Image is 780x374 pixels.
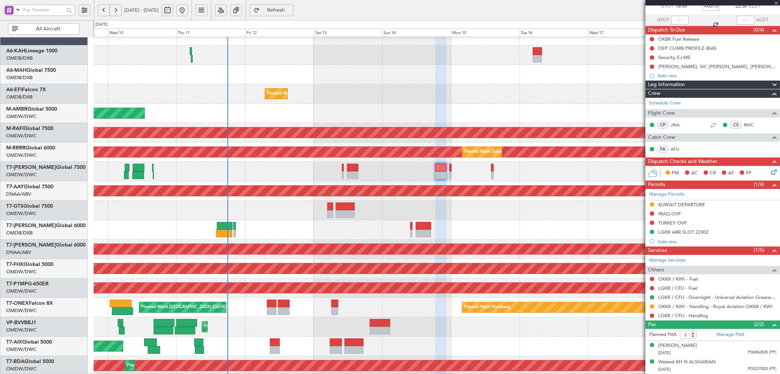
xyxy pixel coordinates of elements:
[6,87,22,92] span: A6-EFI
[658,294,776,300] a: LGKR / CFU - Overnight - Universal Aviation Greece LGKR / CFU
[6,165,86,170] a: T7-[PERSON_NAME]Global 7500
[6,48,57,53] a: A6-KAHLineage 1000
[127,360,199,371] div: Planned Maint Dubai (Al Maktoum Intl)
[6,126,53,131] a: M-RAFIGlobal 7500
[95,22,108,28] div: [DATE]
[6,210,37,217] a: OMDW/DWC
[6,327,37,333] a: OMDW/DWC
[675,3,687,10] span: 18:45
[657,145,669,153] div: FA
[6,269,37,275] a: OMDW/DWC
[6,191,31,197] a: DNAA/ABV
[6,223,56,228] span: T7-[PERSON_NAME]
[748,366,776,372] span: P05237820 (PP)
[658,63,776,70] div: [PERSON_NAME], SIC [PERSON_NAME], [PERSON_NAME]
[648,26,685,34] span: Dispatch To-Dos
[671,146,687,152] a: AFU
[588,29,657,37] div: Wed 17
[658,276,698,282] a: OKKK / KWI - Fuel
[204,321,286,332] div: Planned Maint Nice ([GEOGRAPHIC_DATA])
[520,29,588,37] div: Tue 16
[648,266,664,274] span: Others
[6,133,37,139] a: OMDW/DWC
[6,281,28,286] span: T7-P1MP
[649,257,686,264] a: Manage Services
[6,288,37,295] a: OMDW/DWC
[746,170,751,177] span: FP
[691,170,698,177] span: AC
[19,26,77,32] span: All Aircraft
[6,242,86,248] a: T7-[PERSON_NAME]Global 6000
[754,321,764,328] span: (2/2)
[6,145,26,151] span: M-RRRR
[6,126,24,131] span: M-RAFI
[6,165,56,170] span: T7-[PERSON_NAME]
[728,170,734,177] span: AF
[658,36,699,42] div: OKBK Fuel Release
[6,281,49,286] a: T7-P1MPG-650ER
[658,201,705,208] div: KUWAIT DEPARTURE
[314,29,383,37] div: Sat 13
[6,307,37,314] a: OMDW/DWC
[108,29,177,37] div: Wed 10
[6,171,37,178] a: OMDW/DWC
[658,367,671,372] span: [DATE]
[730,121,742,129] div: CS
[6,204,23,209] span: T7-GTS
[748,349,776,356] span: P06962835 (PP)
[451,29,520,37] div: Mon 15
[6,359,25,364] span: T7-BDA
[658,303,773,310] a: OKKK / KWI - Handling - Royal Aviation OKKK / KWI
[648,247,667,255] span: Services
[124,7,159,14] span: [DATE] - [DATE]
[657,16,669,24] span: ATOT
[749,3,761,10] span: ELDT
[6,230,33,236] a: OMDB/DXB
[754,26,764,34] span: (0/4)
[735,3,747,10] span: 22:30
[756,16,768,24] span: ALDT
[6,145,55,151] a: M-RRRRGlobal 6000
[6,184,24,189] span: T7-AAY
[648,158,717,166] span: Dispatch Checks and Weather
[6,340,22,345] span: T7-AIX
[6,346,37,353] a: OMDW/DWC
[657,121,669,129] div: CP
[6,48,25,53] span: A6-KAH
[8,23,79,35] button: All Aircraft
[6,249,31,256] a: DNAA/ABV
[6,107,27,112] span: M-AMBR
[648,89,660,98] span: Crew
[6,87,46,92] a: A6-EFIFalcon 7X
[658,211,681,217] div: IRAQ OVF
[754,181,764,188] span: (1/4)
[6,94,33,100] a: OMDB/DXB
[649,100,681,107] a: Schedule Crew
[6,301,53,306] a: T7-ONEXFalcon 8X
[6,223,86,228] a: T7-[PERSON_NAME]Global 6000
[6,359,54,364] a: T7-BDAGlobal 5000
[658,342,697,349] div: [PERSON_NAME]
[648,109,675,118] span: Flight Crew
[648,81,685,89] span: Leg Information
[658,220,687,226] div: TURKEY OVF
[382,29,451,37] div: Sun 14
[6,68,56,73] a: A6-MAHGlobal 7500
[6,204,53,209] a: T7-GTSGlobal 7500
[657,238,776,245] div: Add new
[464,147,536,158] div: Planned Maint Dubai (Al Maktoum Intl)
[649,331,677,338] label: Planned PAX
[744,122,760,128] a: RMC
[6,107,57,112] a: M-AMBRGlobal 5000
[6,262,24,267] span: T7-FHX
[6,340,52,345] a: T7-AIXGlobal 5000
[658,54,691,60] div: Security EJ-ME
[176,29,245,37] div: Thu 11
[6,68,26,73] span: A6-MAH
[6,74,33,81] a: OMDB/DXB
[464,302,510,313] div: Planned Maint Nurnberg
[662,3,674,10] span: ETOT
[6,262,53,267] a: T7-FHXGlobal 5000
[671,122,687,128] a: JNA
[716,331,744,338] a: Manage PAX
